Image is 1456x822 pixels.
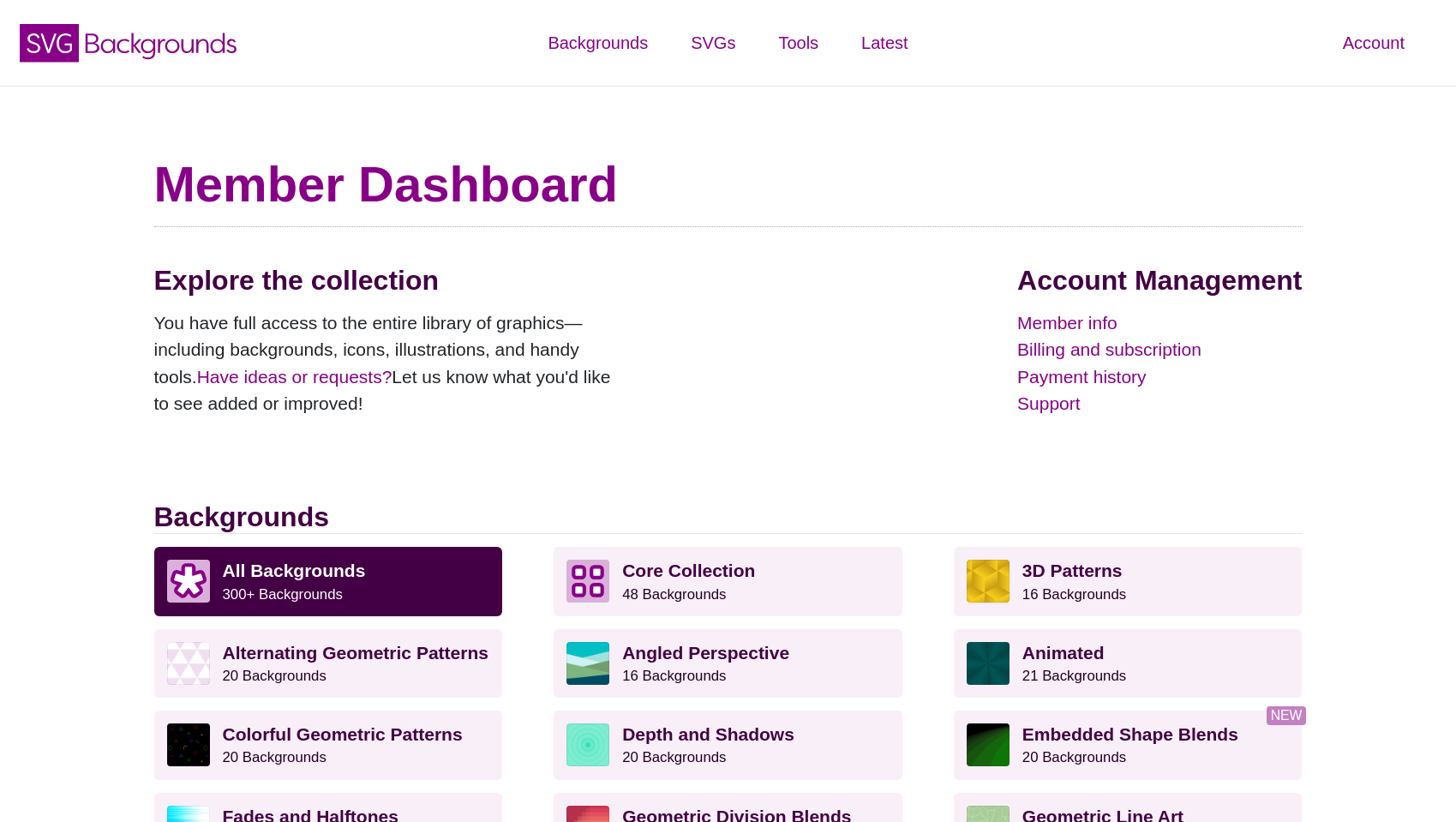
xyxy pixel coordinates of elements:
[622,561,755,580] strong: Core Collection
[1321,17,1426,69] a: Account
[223,668,327,684] small: 20 Backgrounds
[154,711,503,779] a: Colorful Geometric Patterns20 Backgrounds
[622,724,794,744] strong: Depth and Shadows
[967,723,1010,766] img: green to black rings rippling away from corner
[554,547,902,615] a: Core Collection 48 Backgrounds
[622,586,726,603] small: 48 Backgrounds
[1022,668,1126,684] small: 21 Backgrounds
[197,367,392,387] a: Have ideas or requests?
[1022,586,1126,603] small: 16 Backgrounds
[154,309,626,417] p: You have full access to the entire library of graphics—including backgrounds, icons, illustration...
[1017,264,1302,297] h2: Account Management
[1022,749,1126,765] small: 20 Backgrounds
[154,501,1303,534] h2: Backgrounds
[967,560,1010,603] img: fancy golden cube pattern
[223,643,488,663] strong: Alternating Geometric Patterns
[669,17,757,69] a: SVGs
[1017,336,1302,363] a: Billing and subscription
[167,642,210,685] img: light purple and white alternating triangle pattern
[167,723,210,766] img: a rainbow pattern of outlined geometric shapes
[223,724,463,744] strong: Colorful Geometric Patterns
[954,711,1303,779] a: Embedded Shape Blends20 Backgrounds
[526,17,669,69] a: Backgrounds
[223,586,343,603] small: 300+ Backgrounds
[622,668,726,684] small: 16 Backgrounds
[223,749,327,765] small: 20 Backgrounds
[1022,561,1123,580] strong: 3D Patterns
[840,17,929,69] a: Latest
[1017,390,1302,417] a: Support
[622,643,789,663] strong: Angled Perspective
[1017,309,1302,337] a: Member info
[622,749,726,765] small: 20 Backgrounds
[554,629,902,698] a: Angled Perspective16 Backgrounds
[223,561,366,580] strong: All Backgrounds
[954,547,1303,615] a: 3D Patterns16 Backgrounds
[154,264,626,297] h2: Explore the collection
[566,723,609,766] img: green layered rings within rings
[566,642,609,685] img: abstract landscape with sky mountains and water
[757,17,840,69] a: Tools
[554,711,902,779] a: Depth and Shadows20 Backgrounds
[967,642,1010,685] img: green rave light effect animated background
[1017,363,1302,391] a: Payment history
[154,547,503,615] a: All Backgrounds 300+ Backgrounds
[1022,643,1105,663] strong: Animated
[154,629,503,698] a: Alternating Geometric Patterns20 Backgrounds
[954,629,1303,698] a: Animated21 Backgrounds
[1022,724,1238,744] strong: Embedded Shape Blends
[154,154,1303,214] h1: Member Dashboard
